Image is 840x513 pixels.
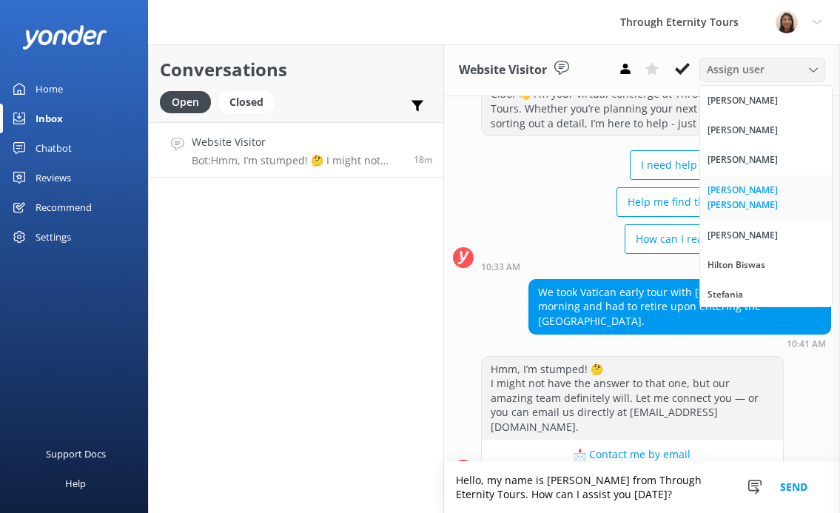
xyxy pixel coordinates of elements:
[708,258,765,272] div: Hilton Biswas
[459,61,547,80] h3: Website Visitor
[65,469,86,498] div: Help
[616,187,784,217] button: Help me find the perfect tour
[444,462,840,513] textarea: Hello, my name is [PERSON_NAME] from Through Eternity Tours. How can I assist you [DATE]?
[708,152,778,167] div: [PERSON_NAME]
[218,93,282,110] a: Closed
[482,357,783,440] div: Hmm, I’m stumped! 🤔 I might not have the answer to that one, but our amazing team definitely will...
[787,340,826,349] strong: 10:41 AM
[766,462,821,513] button: Send
[630,150,784,180] button: I need help with a booking
[481,261,784,272] div: Sep 17 2025 10:33am (UTC +02:00) Europe/Amsterdam
[36,192,92,222] div: Recommend
[481,263,520,272] strong: 10:33 AM
[22,25,107,50] img: yonder-white-logo.png
[192,134,403,150] h4: Website Visitor
[160,93,218,110] a: Open
[160,56,432,84] h2: Conversations
[708,228,778,243] div: [PERSON_NAME]
[699,58,825,81] div: Assign User
[708,123,778,138] div: [PERSON_NAME]
[160,91,211,113] div: Open
[482,81,783,135] div: Ciao! 👋 I'm your virtual concierge at Through Eternity Tours. Whether you’re planning your next a...
[776,11,798,33] img: 725-1755267273.png
[707,61,765,78] span: Assign user
[528,338,831,349] div: Sep 17 2025 10:41am (UTC +02:00) Europe/Amsterdam
[46,439,106,469] div: Support Docs
[708,183,824,213] div: [PERSON_NAME] [PERSON_NAME]
[36,163,71,192] div: Reviews
[625,224,784,254] button: How can I reach your team?
[36,74,63,104] div: Home
[218,91,275,113] div: Closed
[149,122,443,178] a: Website VisitorBot:Hmm, I’m stumped! 🤔 I might not have the answer to that one, but our amazing t...
[36,133,72,163] div: Chatbot
[482,440,783,469] button: 📩 Contact me by email
[708,287,743,302] div: Stefania
[192,154,403,167] p: Bot: Hmm, I’m stumped! 🤔 I might not have the answer to that one, but our amazing team definitely...
[708,93,778,108] div: [PERSON_NAME]
[414,153,432,166] span: Sep 17 2025 10:41am (UTC +02:00) Europe/Amsterdam
[529,280,830,334] div: We took Vatican early tour with [PERSON_NAME] [DATE] morning and had to retire upon entering the ...
[36,104,63,133] div: Inbox
[36,222,71,252] div: Settings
